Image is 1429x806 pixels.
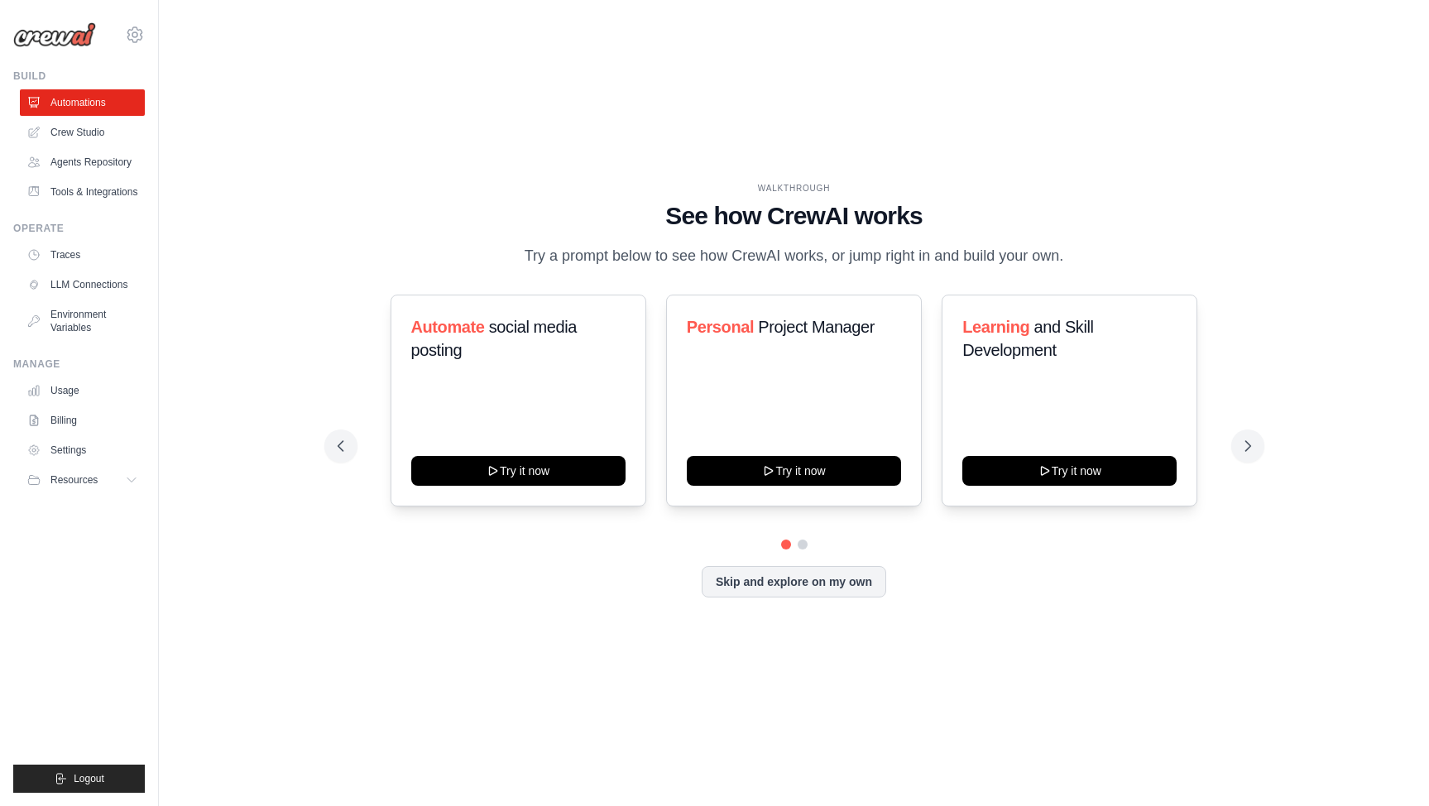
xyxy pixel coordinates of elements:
span: Personal [687,318,754,336]
a: LLM Connections [20,271,145,298]
a: Traces [20,242,145,268]
button: Resources [20,467,145,493]
button: Try it now [687,456,901,486]
a: Automations [20,89,145,116]
a: Crew Studio [20,119,145,146]
div: WALKTHROUGH [338,182,1251,194]
button: Try it now [962,456,1177,486]
a: Billing [20,407,145,434]
span: Automate [411,318,485,336]
div: Build [13,70,145,83]
a: Settings [20,437,145,463]
button: Try it now [411,456,626,486]
button: Logout [13,765,145,793]
span: Resources [50,473,98,487]
div: Manage [13,357,145,371]
span: Logout [74,772,104,785]
div: Operate [13,222,145,235]
button: Skip and explore on my own [702,566,886,597]
span: Project Manager [758,318,875,336]
span: Learning [962,318,1029,336]
a: Environment Variables [20,301,145,341]
a: Usage [20,377,145,404]
p: Try a prompt below to see how CrewAI works, or jump right in and build your own. [516,244,1072,268]
a: Tools & Integrations [20,179,145,205]
a: Agents Repository [20,149,145,175]
h1: See how CrewAI works [338,201,1251,231]
img: Logo [13,22,96,47]
span: social media posting [411,318,578,359]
